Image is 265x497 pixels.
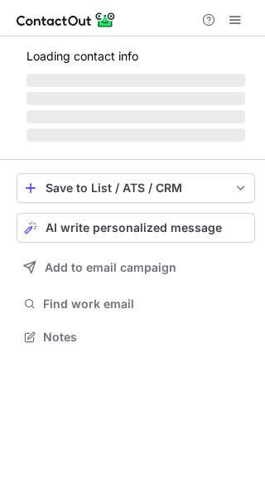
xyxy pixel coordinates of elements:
span: ‌ [26,128,245,142]
span: ‌ [26,110,245,123]
div: Save to List / ATS / CRM [46,181,226,195]
span: Find work email [43,297,248,311]
button: save-profile-one-click [17,173,255,203]
img: ContactOut v5.3.10 [17,10,116,30]
span: ‌ [26,92,245,105]
span: AI write personalized message [46,221,222,234]
button: Notes [17,326,255,349]
span: ‌ [26,74,245,87]
button: Add to email campaign [17,253,255,282]
button: AI write personalized message [17,213,255,243]
span: Notes [43,330,248,345]
span: Add to email campaign [45,261,176,274]
button: Find work email [17,292,255,316]
p: Loading contact info [26,50,245,63]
